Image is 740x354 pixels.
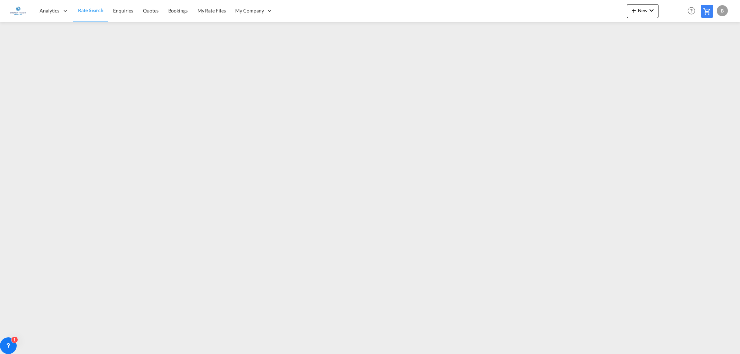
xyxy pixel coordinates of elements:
[717,5,728,16] div: B
[686,5,697,17] span: Help
[630,6,638,15] md-icon: icon-plus 400-fg
[78,7,103,13] span: Rate Search
[168,8,188,14] span: Bookings
[143,8,158,14] span: Quotes
[630,8,656,13] span: New
[686,5,701,17] div: Help
[235,7,264,14] span: My Company
[647,6,656,15] md-icon: icon-chevron-down
[197,8,226,14] span: My Rate Files
[40,7,59,14] span: Analytics
[113,8,133,14] span: Enquiries
[627,4,658,18] button: icon-plus 400-fgNewicon-chevron-down
[10,3,26,19] img: e1326340b7c511ef854e8d6a806141ad.jpg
